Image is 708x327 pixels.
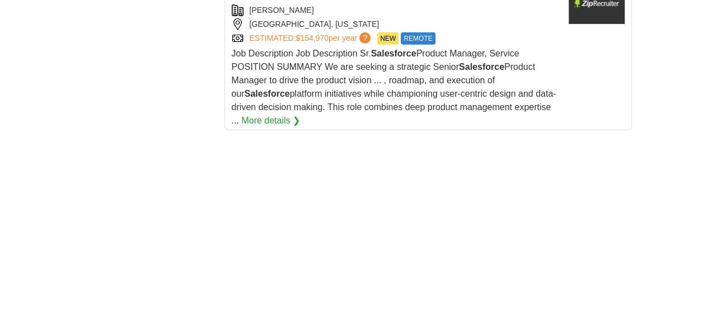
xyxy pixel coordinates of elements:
[401,32,435,45] span: REMOTE
[250,32,373,45] a: ESTIMATED:$154,970per year?
[232,18,560,30] div: [GEOGRAPHIC_DATA], [US_STATE]
[241,114,300,127] a: More details ❯
[296,34,328,42] span: $154,970
[232,49,556,125] span: Job Description Job Description Sr. Product Manager, Service POSITION SUMMARY We are seeking a st...
[377,32,398,45] span: NEW
[459,62,504,72] strong: Salesforce
[359,32,371,44] span: ?
[232,4,560,16] div: [PERSON_NAME]
[245,89,290,98] strong: Salesforce
[371,49,416,58] strong: Salesforce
